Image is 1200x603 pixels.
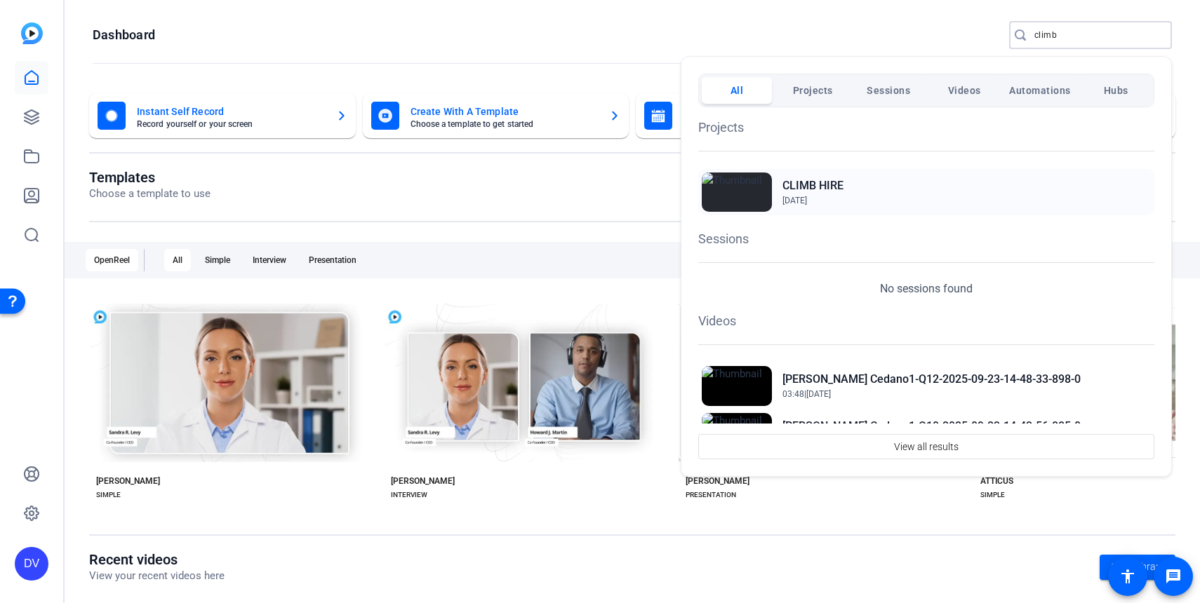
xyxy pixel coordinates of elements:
[782,177,844,194] h2: CLIMB HIRE
[698,118,1154,137] h1: Projects
[698,434,1154,459] button: View all results
[948,78,981,103] span: Videos
[1009,78,1071,103] span: Automations
[702,172,772,212] img: Thumbnail
[782,389,804,399] span: 03:48
[782,418,1081,435] h2: [PERSON_NAME] Cedano1-Q10-2025-09-23-14-43-56-885-0
[880,280,973,297] p: No sessions found
[793,78,833,103] span: Projects
[698,229,1154,248] h1: Sessions
[782,196,807,205] span: [DATE]
[1104,78,1128,103] span: Hubs
[702,366,772,405] img: Thumbnail
[804,389,806,399] span: |
[731,78,744,103] span: All
[806,389,831,399] span: [DATE]
[782,371,1081,388] h2: [PERSON_NAME] Cedano1-Q12-2025-09-23-14-48-33-898-0
[894,433,959,460] span: View all results
[702,413,772,452] img: Thumbnail
[698,311,1154,330] h1: Videos
[867,78,910,103] span: Sessions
